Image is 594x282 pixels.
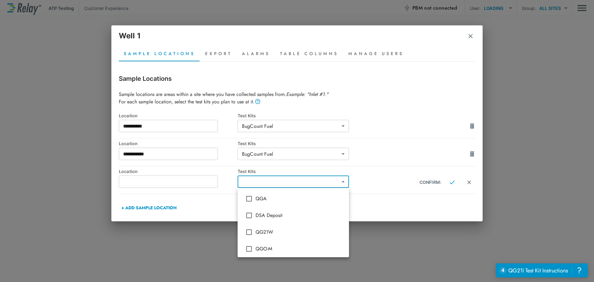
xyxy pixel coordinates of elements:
span: QGO-M [256,245,344,253]
span: QG21W [256,228,344,236]
span: DSA Deposit [256,212,344,219]
iframe: Resource center [496,263,588,277]
span: QGA [256,195,344,202]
